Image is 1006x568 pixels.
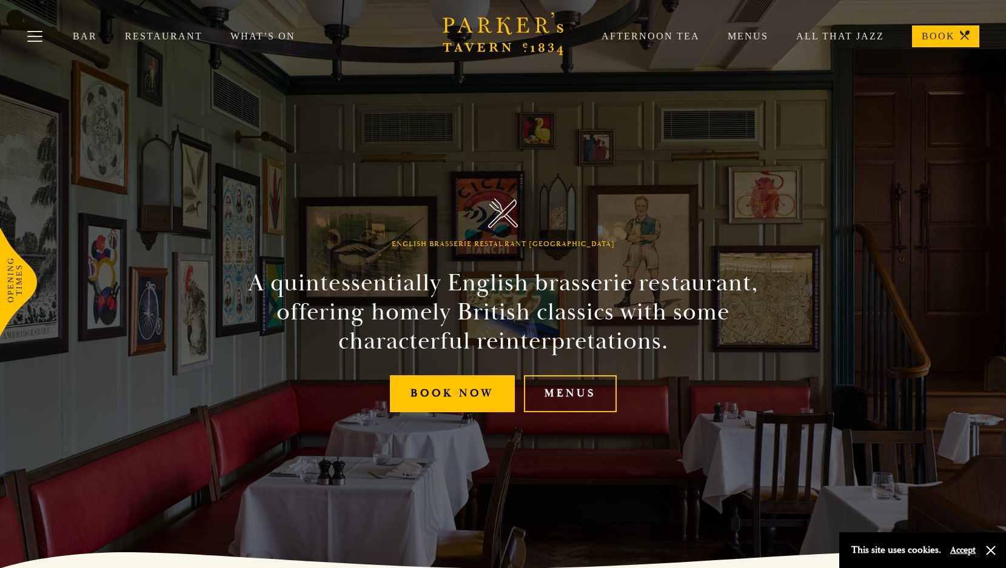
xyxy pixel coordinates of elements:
[985,544,997,556] button: Close and accept
[851,541,941,559] p: This site uses cookies.
[227,269,780,356] h2: A quintessentially English brasserie restaurant, offering homely British classics with some chara...
[390,375,515,412] a: Book Now
[950,544,976,556] button: Accept
[392,240,615,249] h1: English Brasserie Restaurant [GEOGRAPHIC_DATA]
[524,375,617,412] a: Menus
[488,198,518,228] img: Parker's Tavern Brasserie Cambridge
